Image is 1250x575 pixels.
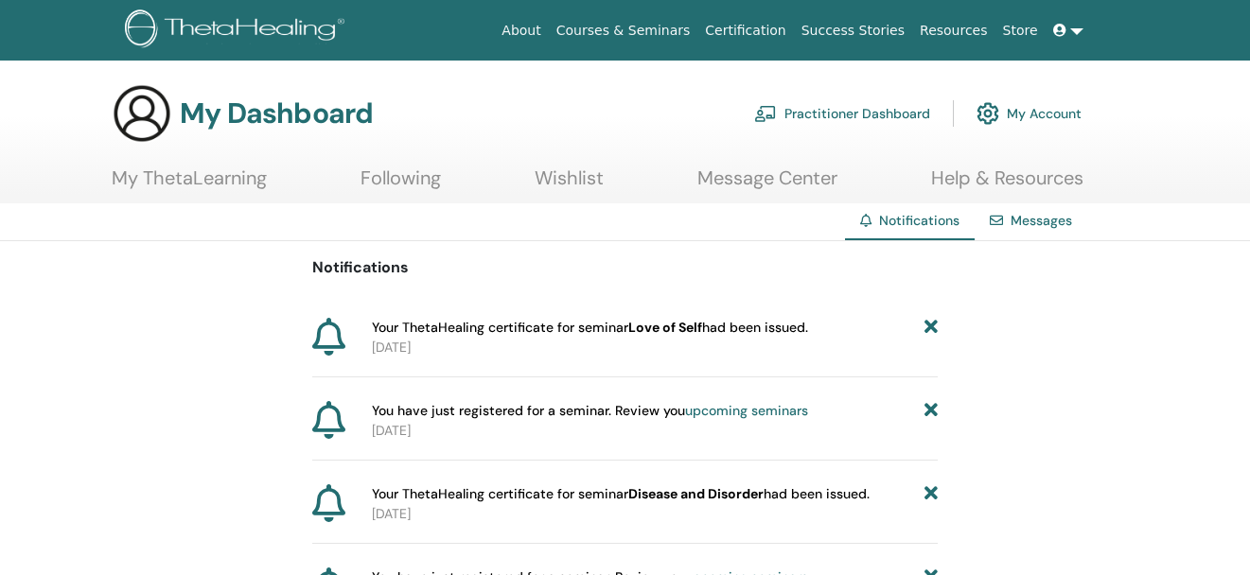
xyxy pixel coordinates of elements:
[977,97,999,130] img: cog.svg
[754,105,777,122] img: chalkboard-teacher.svg
[931,166,1083,203] a: Help & Resources
[879,212,960,229] span: Notifications
[112,83,172,144] img: generic-user-icon.jpg
[372,318,808,338] span: Your ThetaHealing certificate for seminar had been issued.
[494,13,548,48] a: About
[312,256,938,279] p: Notifications
[697,166,837,203] a: Message Center
[372,421,937,441] p: [DATE]
[697,13,793,48] a: Certification
[628,485,764,502] b: Disease and Disorder
[1011,212,1072,229] a: Messages
[549,13,698,48] a: Courses & Seminars
[794,13,912,48] a: Success Stories
[180,96,373,131] h3: My Dashboard
[112,166,267,203] a: My ThetaLearning
[535,166,604,203] a: Wishlist
[912,13,995,48] a: Resources
[977,93,1082,134] a: My Account
[628,319,702,336] b: Love of Self
[754,93,930,134] a: Practitioner Dashboard
[372,504,937,524] p: [DATE]
[361,166,441,203] a: Following
[372,401,808,421] span: You have just registered for a seminar. Review you
[995,13,1046,48] a: Store
[372,338,937,357] p: [DATE]
[125,9,351,52] img: logo.png
[685,402,808,419] a: upcoming seminars
[372,484,870,504] span: Your ThetaHealing certificate for seminar had been issued.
